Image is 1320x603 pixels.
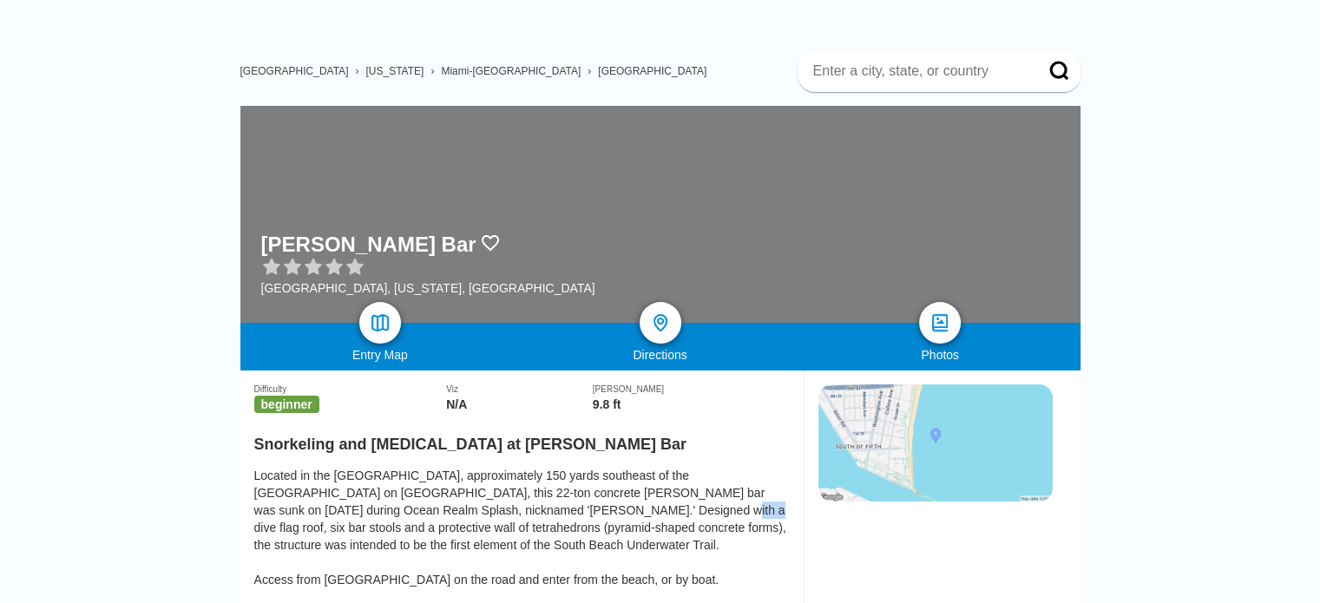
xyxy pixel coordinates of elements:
div: N/A [446,397,593,411]
span: beginner [254,396,319,413]
a: [GEOGRAPHIC_DATA] [240,65,349,77]
div: Entry Map [240,348,521,362]
div: [GEOGRAPHIC_DATA], [US_STATE], [GEOGRAPHIC_DATA] [261,281,595,295]
div: Difficulty [254,384,447,394]
img: map [370,312,391,333]
h2: Snorkeling and [MEDICAL_DATA] at [PERSON_NAME] Bar [254,425,790,454]
a: photos [919,302,961,344]
span: › [355,65,358,77]
div: 9.8 ft [593,397,790,411]
div: Photos [800,348,1080,362]
h1: [PERSON_NAME] Bar [261,233,476,257]
input: Enter a city, state, or country [811,62,1025,80]
a: map [359,302,401,344]
div: Viz [446,384,593,394]
div: Located in the [GEOGRAPHIC_DATA], approximately 150 yards southeast of the [GEOGRAPHIC_DATA] on [... [254,467,790,588]
img: static [818,384,1053,501]
div: Directions [520,348,800,362]
div: [PERSON_NAME] [593,384,790,394]
a: Miami-[GEOGRAPHIC_DATA] [441,65,581,77]
a: [GEOGRAPHIC_DATA] [598,65,706,77]
a: [US_STATE] [365,65,424,77]
img: directions [650,312,671,333]
span: › [430,65,434,77]
span: › [588,65,591,77]
img: photos [929,312,950,333]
